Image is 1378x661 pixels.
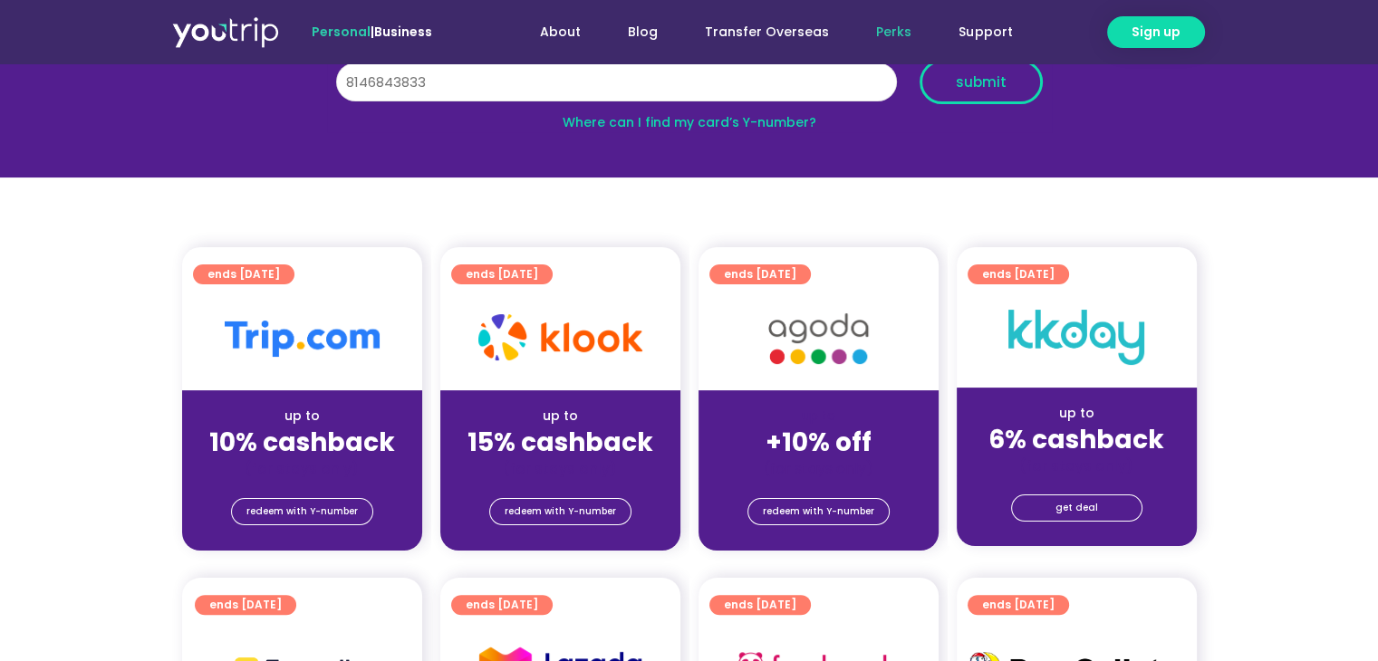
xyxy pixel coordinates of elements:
[604,15,681,49] a: Blog
[763,499,874,524] span: redeem with Y-number
[1055,495,1098,521] span: get deal
[207,264,280,284] span: ends [DATE]
[197,407,408,426] div: up to
[374,23,432,41] a: Business
[197,459,408,478] div: (for stays only)
[747,498,890,525] a: redeem with Y-number
[1107,16,1205,48] a: Sign up
[709,595,811,615] a: ends [DATE]
[466,595,538,615] span: ends [DATE]
[455,459,666,478] div: (for stays only)
[971,456,1182,475] div: (for stays only)
[1132,23,1180,42] span: Sign up
[802,407,835,425] span: up to
[968,264,1069,284] a: ends [DATE]
[312,23,371,41] span: Personal
[193,264,294,284] a: ends [DATE]
[988,422,1164,457] strong: 6% cashback
[505,499,616,524] span: redeem with Y-number
[209,425,395,460] strong: 10% cashback
[451,264,553,284] a: ends [DATE]
[516,15,604,49] a: About
[713,459,924,478] div: (for stays only)
[968,595,1069,615] a: ends [DATE]
[681,15,853,49] a: Transfer Overseas
[466,264,538,284] span: ends [DATE]
[467,425,653,460] strong: 15% cashback
[982,264,1055,284] span: ends [DATE]
[336,62,897,102] input: 10 digit Y-number (e.g. 8123456789)
[481,15,1036,49] nav: Menu
[971,404,1182,423] div: up to
[209,595,282,615] span: ends [DATE]
[853,15,935,49] a: Perks
[455,407,666,426] div: up to
[195,595,296,615] a: ends [DATE]
[336,60,1043,118] form: Y Number
[563,113,816,131] a: Where can I find my card’s Y-number?
[231,498,373,525] a: redeem with Y-number
[246,499,358,524] span: redeem with Y-number
[920,60,1043,104] button: submit
[709,264,811,284] a: ends [DATE]
[956,75,1007,89] span: submit
[451,595,553,615] a: ends [DATE]
[1011,494,1142,522] a: get deal
[489,498,631,525] a: redeem with Y-number
[724,264,796,284] span: ends [DATE]
[312,23,432,41] span: |
[766,425,872,460] strong: +10% off
[935,15,1036,49] a: Support
[982,595,1055,615] span: ends [DATE]
[724,595,796,615] span: ends [DATE]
